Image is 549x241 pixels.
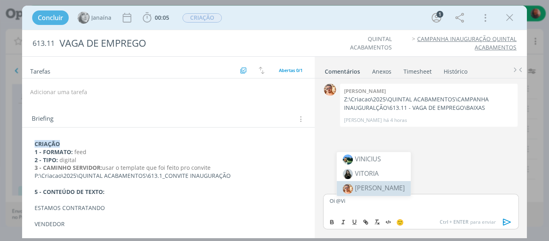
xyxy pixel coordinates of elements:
[259,67,264,74] img: arrow-down-up.svg
[372,68,391,76] div: Anexos
[350,35,392,51] a: QUINTAL ACABAMENTOS
[355,169,379,178] span: VITORIA
[436,11,443,18] div: 1
[74,148,86,156] span: feed
[344,87,386,95] b: [PERSON_NAME]
[35,140,60,148] strong: CRIAÇÃO
[396,218,404,226] span: 🙂
[355,183,405,192] span: [PERSON_NAME]
[383,117,407,124] span: há 4 horas
[430,11,443,24] button: 1
[56,33,311,53] div: VAGA DE EMPREGO
[324,64,361,76] a: Comentários
[343,184,353,194] img: 1728501932_697e54_img_2596_1_.jpg
[35,188,104,196] strong: 5 - CONTEÚDO DE TEXTO:
[443,64,468,76] a: Histórico
[343,169,353,179] img: 1739816245_d26bd2_sem_ttulo.png
[417,35,516,51] a: CAMPANHA INAUGURAÇÃO QUINTAL ACABAMENTOS
[355,154,381,163] span: VINICIUS
[22,6,527,238] div: dialog
[440,218,496,226] span: para enviar
[33,39,55,48] span: 613.11
[344,117,382,124] p: [PERSON_NAME]
[330,197,512,204] p: Oi @Vi
[279,67,303,73] span: Abertas 0/1
[32,10,69,25] button: Concluir
[35,204,303,212] p: ESTAMOS CONTRATANDO
[344,95,514,112] p: Z:\Criacao\2025\QUINTAL ACABAMENTOS\CAMPANHA INAUGURALÇÃO\613.11 - VAGA DE EMPREGO\BAIXAS
[59,156,76,164] span: digital
[141,11,171,24] button: 00:05
[440,218,470,226] span: Ctrl + ENTER
[35,164,102,171] strong: 3 - CAMINHO SERVIDOR:
[35,220,303,228] p: VENDEDOR
[343,154,353,165] img: 1747168480_4307f7_9086a29c12476cbf971179497c8d6449.jpg
[30,85,88,99] button: Adicionar uma tarefa
[403,64,432,76] a: Timesheet
[30,66,50,75] span: Tarefas
[324,84,336,96] img: V
[394,217,406,227] button: 🙂
[155,14,169,21] span: 00:05
[38,14,63,21] span: Concluir
[102,164,211,171] span: usar o template que foi feito pro convite
[35,148,73,156] strong: 1 - FORMATO:
[35,156,58,164] strong: 2 - TIPO:
[32,114,53,124] span: Briefing
[35,172,303,180] p: P:\Criacao\2025\QUINTAL ACABAMENTOS\613.1_CONVITE INAUGURAÇÃO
